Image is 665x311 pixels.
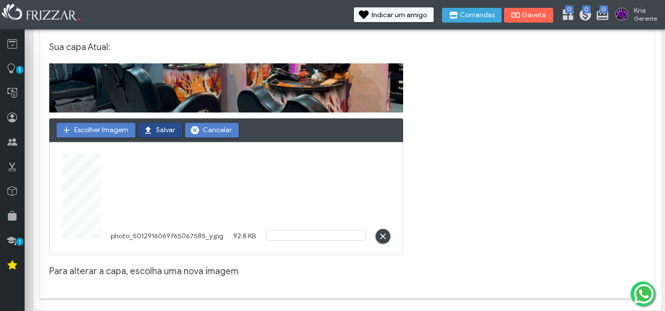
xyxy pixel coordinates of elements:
button: Gaveta [504,8,553,23]
span: 0 [565,5,573,13]
span: Kria [634,6,657,15]
a: 0 [561,8,571,24]
span: 1 [16,238,23,246]
span: Gaveta [522,12,546,19]
span: 0 [600,5,608,13]
button: Indicar um amigo [354,7,434,22]
span: Escolher Imagem [74,123,128,138]
span: 1 [16,66,23,74]
h3: Para alterar a capa, escolha uma nova imagem [49,266,403,277]
h3: Sua capa Atual: [49,42,403,53]
span: Comandas [460,12,495,19]
span: Indicar um amigo [372,12,427,19]
span: Gerente [634,15,657,22]
span: ui-button [382,229,383,244]
button: Salvar [138,123,182,138]
button: ui-button [376,229,390,244]
button: Cancelar [185,123,239,138]
div: photo_5012916069765067585_y.jpg [106,230,228,242]
div: 92.8 KB [228,151,261,246]
span: 0 [582,5,591,13]
a: 0 [578,8,588,24]
a: Kria Gerente [613,5,660,25]
button: Comandas [442,8,502,23]
img: whatsapp.png [632,282,656,306]
span: Salvar [156,123,175,138]
span: Cancelar [203,123,232,138]
a: 0 [596,8,605,24]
